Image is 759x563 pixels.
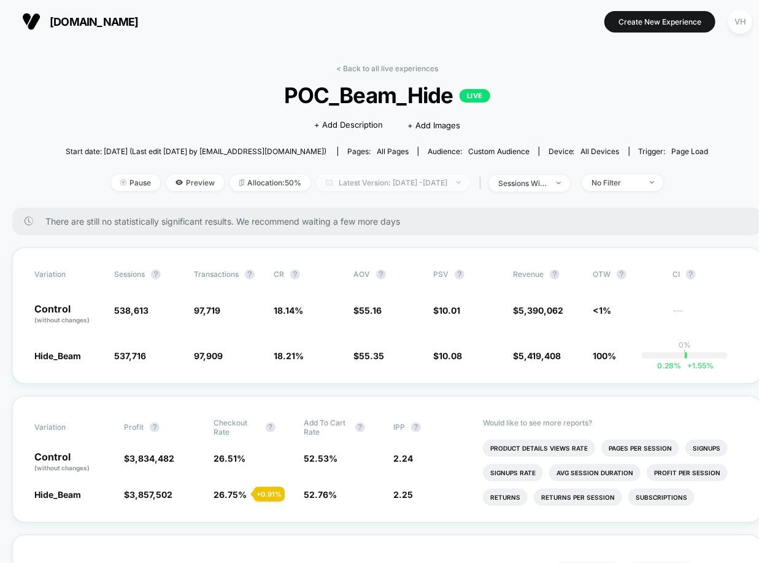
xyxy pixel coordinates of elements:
[194,351,223,361] span: 97,909
[617,270,626,279] button: ?
[66,147,326,156] span: Start date: [DATE] (Last edit [DATE] by [EMAIL_ADDRESS][DOMAIN_NAME])
[483,489,528,506] li: Returns
[151,270,161,279] button: ?
[433,270,449,279] span: PSV
[124,453,174,464] span: $
[304,453,337,464] span: 52.53 %
[34,304,102,325] p: Control
[353,305,382,316] span: $
[628,489,695,506] li: Subscriptions
[433,305,460,316] span: $
[359,351,384,361] span: 55.35
[50,15,139,28] span: [DOMAIN_NAME]
[647,464,728,481] li: Profit Per Session
[166,174,224,191] span: Preview
[728,10,752,34] div: VH
[455,270,464,279] button: ?
[124,489,172,500] span: $
[274,351,304,361] span: 18.21 %
[34,351,81,361] span: Hide_Beam
[550,270,560,279] button: ?
[439,305,460,316] span: 10.01
[411,422,421,432] button: ?
[593,305,611,316] span: <1%
[376,270,386,279] button: ?
[593,351,616,361] span: 100%
[549,464,641,481] li: Avg Session Duration
[672,307,740,325] span: ---
[317,174,470,191] span: Latest Version: [DATE] - [DATE]
[557,182,561,184] img: end
[214,489,247,500] span: 26.75 %
[274,270,284,279] span: CR
[114,305,148,316] span: 538,613
[483,464,543,481] li: Signups Rate
[591,178,641,187] div: No Filter
[150,422,160,432] button: ?
[428,147,530,156] div: Audience:
[355,422,365,432] button: ?
[304,418,349,437] span: Add To Cart Rate
[347,147,409,156] div: Pages:
[114,351,146,361] span: 537,716
[253,487,285,502] div: + 0.91 %
[407,120,460,130] span: + Add Images
[34,489,81,500] span: Hide_Beam
[326,179,333,185] img: calendar
[18,12,142,31] button: [DOMAIN_NAME]
[34,452,112,473] p: Control
[124,422,144,432] span: Profit
[114,270,145,279] span: Sessions
[34,418,102,437] span: Variation
[393,489,413,500] span: 2.25
[460,89,490,103] p: LIVE
[290,270,300,279] button: ?
[433,351,462,361] span: $
[377,147,409,156] span: all pages
[34,464,90,472] span: (without changes)
[239,179,244,186] img: rebalance
[230,174,310,191] span: Allocation: 50%
[476,174,489,192] span: |
[725,9,756,34] button: VH
[518,351,561,361] span: 5,419,408
[513,270,544,279] span: Revenue
[498,179,547,188] div: sessions with impression
[688,361,693,370] span: +
[658,361,682,370] span: 0.28 %
[539,147,629,156] span: Device:
[686,270,696,279] button: ?
[468,147,530,156] span: Custom Audience
[214,453,246,464] span: 26.51 %
[214,418,260,437] span: Checkout Rate
[266,422,275,432] button: ?
[34,316,90,324] span: (without changes)
[679,340,691,349] p: 0%
[393,422,405,432] span: IPP
[194,305,220,316] span: 97,719
[353,351,384,361] span: $
[685,440,728,457] li: Signups
[682,361,714,370] span: 1.55 %
[353,270,370,279] span: AOV
[672,147,709,156] span: Page Load
[274,305,303,316] span: 18.14 %
[304,489,337,500] span: 52.76 %
[393,453,413,464] span: 2.24
[534,489,622,506] li: Returns Per Session
[483,440,595,457] li: Product Details Views Rate
[483,418,740,427] p: Would like to see more reports?
[314,119,383,131] span: + Add Description
[601,440,679,457] li: Pages Per Session
[129,453,174,464] span: 3,834,482
[513,351,561,361] span: $
[604,11,715,33] button: Create New Experience
[672,270,740,279] span: CI
[129,489,172,500] span: 3,857,502
[581,147,620,156] span: all devices
[518,305,563,316] span: 5,390,062
[359,305,382,316] span: 55.16
[120,179,126,185] img: end
[593,270,660,279] span: OTW
[194,270,239,279] span: Transactions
